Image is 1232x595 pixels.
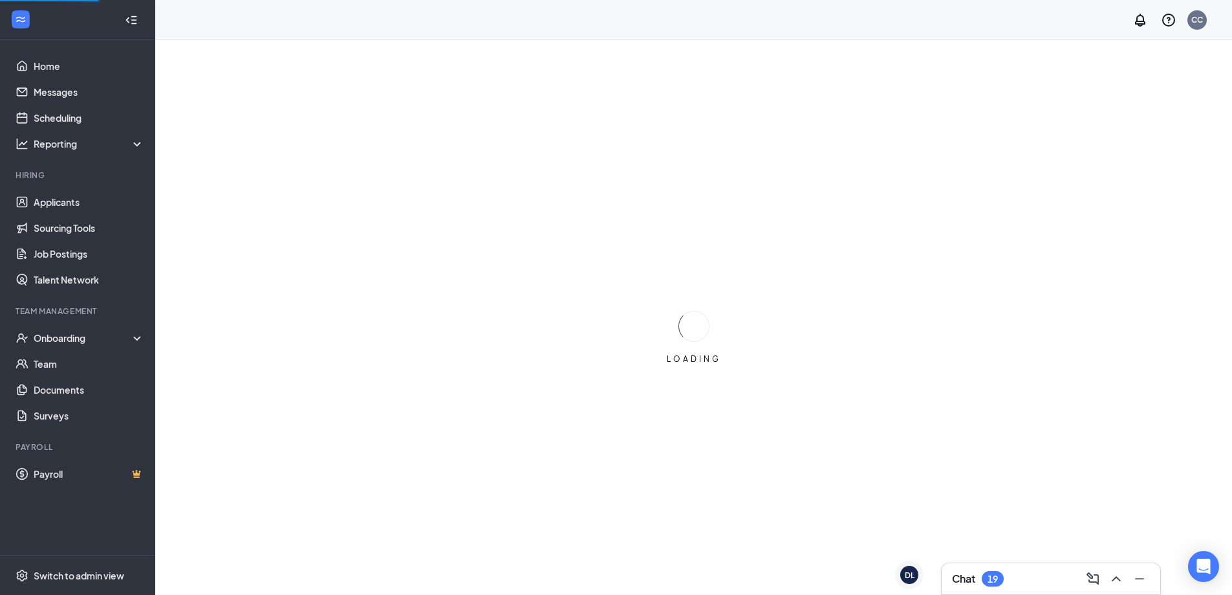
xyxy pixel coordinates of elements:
div: Reporting [34,137,145,150]
button: ChevronUp [1106,568,1127,589]
a: Job Postings [34,241,144,267]
h3: Chat [952,572,975,586]
a: Scheduling [34,105,144,131]
div: DL [905,570,914,581]
a: Talent Network [34,267,144,293]
div: Team Management [16,306,142,317]
div: Open Intercom Messenger [1188,551,1219,582]
a: Team [34,351,144,377]
div: 19 [988,574,998,585]
a: Documents [34,377,144,403]
svg: ComposeMessage [1085,571,1101,587]
svg: QuestionInfo [1161,12,1176,28]
a: Home [34,53,144,79]
svg: ChevronUp [1108,571,1124,587]
svg: Collapse [125,14,138,27]
a: Surveys [34,403,144,429]
div: CC [1191,14,1203,25]
svg: Settings [16,569,28,582]
a: Messages [34,79,144,105]
svg: UserCheck [16,331,28,344]
div: Switch to admin view [34,569,124,582]
div: Onboarding [34,331,133,344]
a: PayrollCrown [34,461,144,487]
a: Sourcing Tools [34,215,144,241]
svg: Minimize [1132,571,1147,587]
div: Hiring [16,170,142,181]
svg: WorkstreamLogo [14,13,27,26]
a: Applicants [34,189,144,215]
svg: Notifications [1132,12,1148,28]
svg: Analysis [16,137,28,150]
div: LOADING [662,354,726,365]
button: ComposeMessage [1083,568,1103,589]
div: Payroll [16,442,142,453]
button: Minimize [1129,568,1150,589]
